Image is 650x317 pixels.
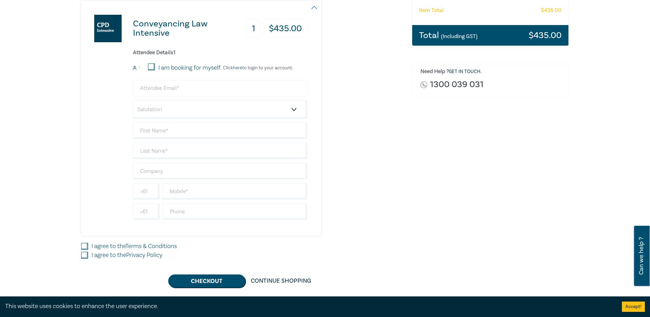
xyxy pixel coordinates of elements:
[420,68,564,75] h6: Need Help ? .
[263,19,307,38] h3: $ 435.00
[441,33,478,40] small: (Including GST)
[529,31,562,40] h3: $ 435.00
[133,183,160,200] input: +61
[233,65,242,71] a: here
[125,242,177,250] a: Terms & Conditions
[158,63,221,72] label: I am booking for myself.
[133,19,246,38] h3: Conveyancing Law Intensive
[126,251,162,259] a: Privacy Policy
[133,143,307,159] input: Last Name*
[245,274,317,287] a: Continue Shopping
[430,80,483,89] a: 1300 039 031
[133,49,307,56] h6: Attendee Details 1
[133,203,160,220] input: +61
[221,65,293,71] p: Click to login to your account.
[622,302,645,312] button: Accept cookies
[133,122,307,139] input: First Name*
[133,80,307,96] input: Attendee Email*
[91,242,177,251] label: I agree to the
[246,19,261,38] h3: 1
[133,163,307,179] input: Company
[91,251,162,260] label: I agree to the
[168,274,245,287] button: Checkout
[541,7,562,14] h6: $ 435.00
[5,302,612,311] div: This website uses cookies to enhance the user experience.
[449,69,480,75] a: Get in touch
[638,230,645,282] span: Can we help ?
[419,7,444,14] h6: Item Total
[162,183,307,200] input: Mobile*
[139,66,140,70] small: 1
[94,15,122,42] img: Conveyancing Law Intensive
[162,203,307,220] input: Phone
[419,31,478,40] h3: Total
